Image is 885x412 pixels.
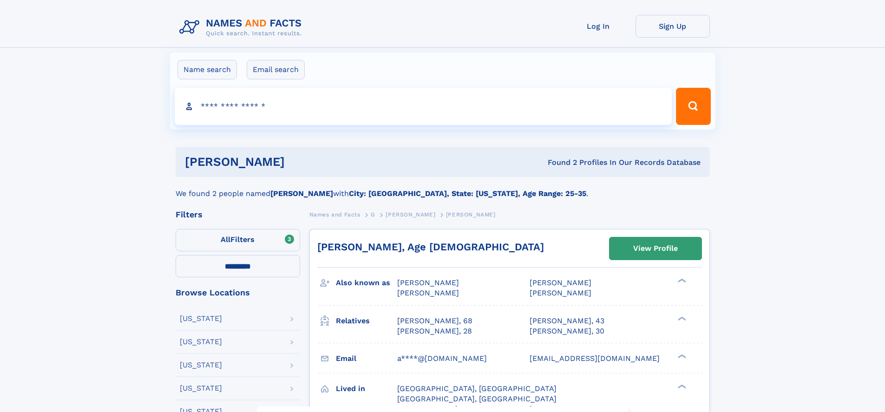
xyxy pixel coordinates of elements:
[180,315,222,322] div: [US_STATE]
[397,326,472,336] a: [PERSON_NAME], 28
[397,384,557,393] span: [GEOGRAPHIC_DATA], [GEOGRAPHIC_DATA]
[177,60,237,79] label: Name search
[530,326,604,336] a: [PERSON_NAME], 30
[397,288,459,297] span: [PERSON_NAME]
[336,351,397,366] h3: Email
[610,237,701,260] a: View Profile
[349,189,586,198] b: City: [GEOGRAPHIC_DATA], State: [US_STATE], Age Range: 25-35
[397,278,459,287] span: [PERSON_NAME]
[371,211,375,218] span: G
[561,15,636,38] a: Log In
[397,394,557,403] span: [GEOGRAPHIC_DATA], [GEOGRAPHIC_DATA]
[176,210,300,219] div: Filters
[180,385,222,392] div: [US_STATE]
[675,278,687,284] div: ❯
[336,381,397,397] h3: Lived in
[176,15,309,40] img: Logo Names and Facts
[416,157,701,168] div: Found 2 Profiles In Our Records Database
[530,354,660,363] span: [EMAIL_ADDRESS][DOMAIN_NAME]
[530,288,591,297] span: [PERSON_NAME]
[446,211,496,218] span: [PERSON_NAME]
[676,88,710,125] button: Search Button
[675,383,687,389] div: ❯
[530,316,604,326] a: [PERSON_NAME], 43
[247,60,305,79] label: Email search
[180,338,222,346] div: [US_STATE]
[270,189,333,198] b: [PERSON_NAME]
[636,15,710,38] a: Sign Up
[633,238,678,259] div: View Profile
[530,278,591,287] span: [PERSON_NAME]
[309,209,361,220] a: Names and Facts
[180,361,222,369] div: [US_STATE]
[386,211,435,218] span: [PERSON_NAME]
[336,275,397,291] h3: Also known as
[176,229,300,251] label: Filters
[336,313,397,329] h3: Relatives
[317,241,544,253] a: [PERSON_NAME], Age [DEMOGRAPHIC_DATA]
[221,235,230,244] span: All
[176,177,710,199] div: We found 2 people named with .
[175,88,672,125] input: search input
[185,156,416,168] h1: [PERSON_NAME]
[397,316,472,326] a: [PERSON_NAME], 68
[675,315,687,321] div: ❯
[176,288,300,297] div: Browse Locations
[386,209,435,220] a: [PERSON_NAME]
[371,209,375,220] a: G
[675,353,687,359] div: ❯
